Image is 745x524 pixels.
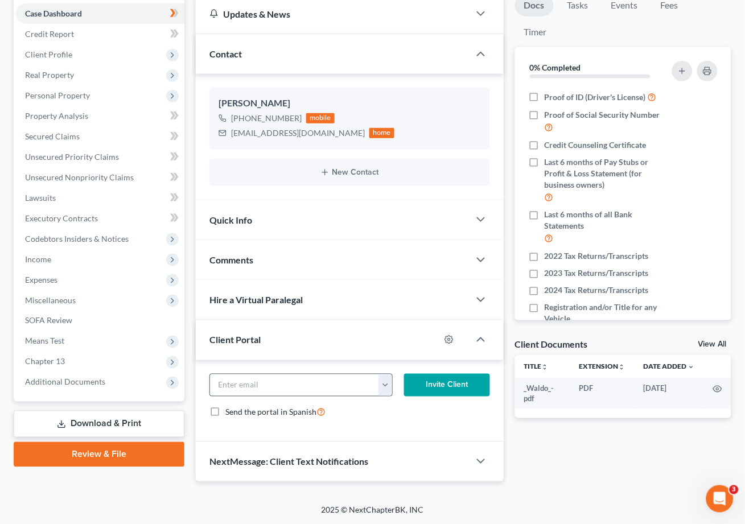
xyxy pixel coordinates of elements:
span: Registration and/or Title for any Vehicle [545,302,668,324]
span: Unsecured Nonpriority Claims [25,172,134,182]
span: Lawsuits [25,193,56,203]
td: PDF [570,378,635,410]
button: Invite Client [404,374,490,397]
span: Proof of Social Security Number [545,109,660,121]
span: Executory Contracts [25,213,98,223]
span: Secured Claims [25,131,80,141]
span: Hire a Virtual Paralegal [209,294,303,305]
div: home [369,128,394,138]
td: _Waldo_-pdf [515,378,570,410]
input: Enter email [210,374,378,396]
a: Download & Print [14,411,184,438]
span: SOFA Review [25,316,72,325]
a: Credit Report [16,24,184,44]
a: Unsecured Priority Claims [16,147,184,167]
span: Quick Info [209,214,252,225]
span: 3 [730,485,739,494]
span: Last 6 months of Pay Stubs or Profit & Loss Statement (for business owners) [545,156,668,191]
span: Means Test [25,336,64,346]
span: Expenses [25,275,57,284]
span: Client Portal [209,335,261,345]
a: Lawsuits [16,188,184,208]
span: Codebtors Insiders & Notices [25,234,129,244]
span: Credit Report [25,29,74,39]
span: Property Analysis [25,111,88,121]
td: [DATE] [635,378,704,410]
iframe: Intercom live chat [706,485,734,513]
a: Executory Contracts [16,208,184,229]
span: Real Property [25,70,74,80]
div: mobile [306,113,335,123]
span: Miscellaneous [25,295,76,305]
span: 2022 Tax Returns/Transcripts [545,250,649,262]
a: Titleunfold_more [524,362,549,371]
a: Timer [515,21,556,43]
button: New Contact [219,168,480,177]
span: Case Dashboard [25,9,82,18]
div: Updates & News [209,8,455,20]
i: unfold_more [542,364,549,371]
a: Unsecured Nonpriority Claims [16,167,184,188]
a: View All [698,341,727,349]
span: Chapter 13 [25,357,65,366]
span: 2024 Tax Returns/Transcripts [545,284,649,296]
div: [PHONE_NUMBER] [231,113,302,124]
span: Proof of ID (Driver's License) [545,92,646,103]
a: Review & File [14,442,184,467]
span: Comments [209,254,253,265]
div: Client Documents [515,339,588,350]
div: [PERSON_NAME] [219,97,480,110]
a: Case Dashboard [16,3,184,24]
span: Last 6 months of all Bank Statements [545,209,668,232]
i: unfold_more [619,364,625,371]
a: Date Added expand_more [644,362,695,371]
span: Personal Property [25,90,90,100]
a: Property Analysis [16,106,184,126]
a: Extensionunfold_more [579,362,625,371]
a: SOFA Review [16,311,184,331]
span: Send the portal in Spanish [225,407,316,417]
span: Credit Counseling Certificate [545,139,647,151]
span: Additional Documents [25,377,105,387]
span: Contact [209,48,242,59]
a: Secured Claims [16,126,184,147]
span: NextMessage: Client Text Notifications [209,456,368,467]
span: Unsecured Priority Claims [25,152,119,162]
i: expand_more [688,364,695,371]
div: [EMAIL_ADDRESS][DOMAIN_NAME] [231,127,365,139]
span: Client Profile [25,49,72,59]
span: 2023 Tax Returns/Transcripts [545,267,649,279]
strong: 0% Completed [530,63,581,72]
span: Income [25,254,51,264]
